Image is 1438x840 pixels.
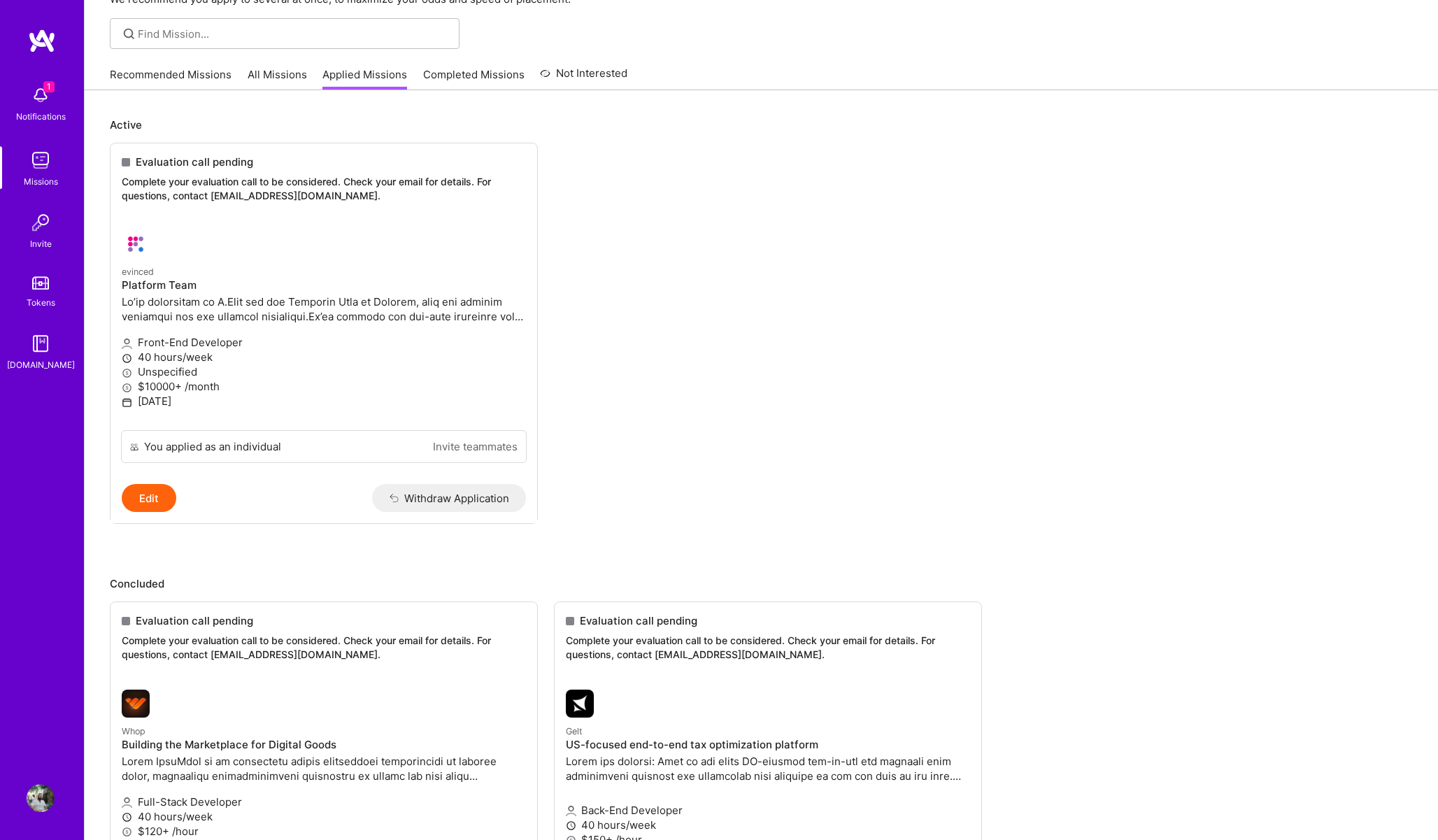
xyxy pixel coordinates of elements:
[27,81,55,109] img: bell
[43,81,55,92] span: 1
[27,784,55,812] img: User Avatar
[23,784,58,812] a: User Avatar
[27,295,55,310] div: Tokens
[122,279,526,292] h4: Platform Team
[110,67,232,90] a: Recommended Missions
[122,379,526,394] p: $10000+ /month
[122,368,132,378] i: icon MoneyGray
[122,266,154,277] small: evinced
[122,350,526,364] p: 40 hours/week
[7,357,75,372] div: [DOMAIN_NAME]
[122,809,526,824] p: 40 hours/week
[122,754,526,783] p: Lorem IpsuMdol si am consectetu adipis elitseddoei temporincidi ut laboree dolor, magnaaliqu enim...
[110,118,1413,132] p: Active
[110,576,1413,591] p: Concluded
[122,824,526,839] p: $120+ /hour
[111,219,537,430] a: evinced company logoevincedPlatform TeamLo’ip dolorsitam co A.Elit sed doe Temporin Utla et Dolor...
[16,109,66,124] div: Notifications
[27,208,55,236] img: Invite
[122,795,526,809] p: Full-Stack Developer
[138,27,449,41] input: Find Mission...
[122,394,526,408] p: [DATE]
[122,383,132,393] i: icon MoneyGray
[122,339,132,349] i: icon Applicant
[122,812,132,823] i: icon Clock
[122,827,132,837] i: icon MoneyGray
[122,353,132,364] i: icon Clock
[540,65,627,90] a: Not Interested
[122,726,145,736] small: Whop
[27,329,55,357] img: guide book
[122,797,132,808] i: icon Applicant
[122,397,132,408] i: icon Calendar
[136,155,253,169] span: Evaluation call pending
[136,613,253,628] span: Evaluation call pending
[122,484,176,512] button: Edit
[322,67,407,90] a: Applied Missions
[122,175,526,202] p: Complete your evaluation call to be considered. Check your email for details. For questions, cont...
[122,364,526,379] p: Unspecified
[122,690,150,718] img: Whop company logo
[30,236,52,251] div: Invite
[122,634,526,661] p: Complete your evaluation call to be considered. Check your email for details. For questions, cont...
[28,28,56,53] img: logo
[32,276,49,290] img: tokens
[122,294,526,324] p: Lo’ip dolorsitam co A.Elit sed doe Temporin Utla et Dolorem, aliq eni adminim veniamqui nos exe u...
[248,67,307,90] a: All Missions
[423,67,525,90] a: Completed Missions
[121,26,137,42] i: icon SearchGrey
[24,174,58,189] div: Missions
[433,439,518,454] a: Invite teammates
[122,739,526,751] h4: Building the Marketplace for Digital Goods
[372,484,527,512] button: Withdraw Application
[122,335,526,350] p: Front-End Developer
[122,230,150,258] img: evinced company logo
[27,146,55,174] img: teamwork
[144,439,281,454] div: You applied as an individual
